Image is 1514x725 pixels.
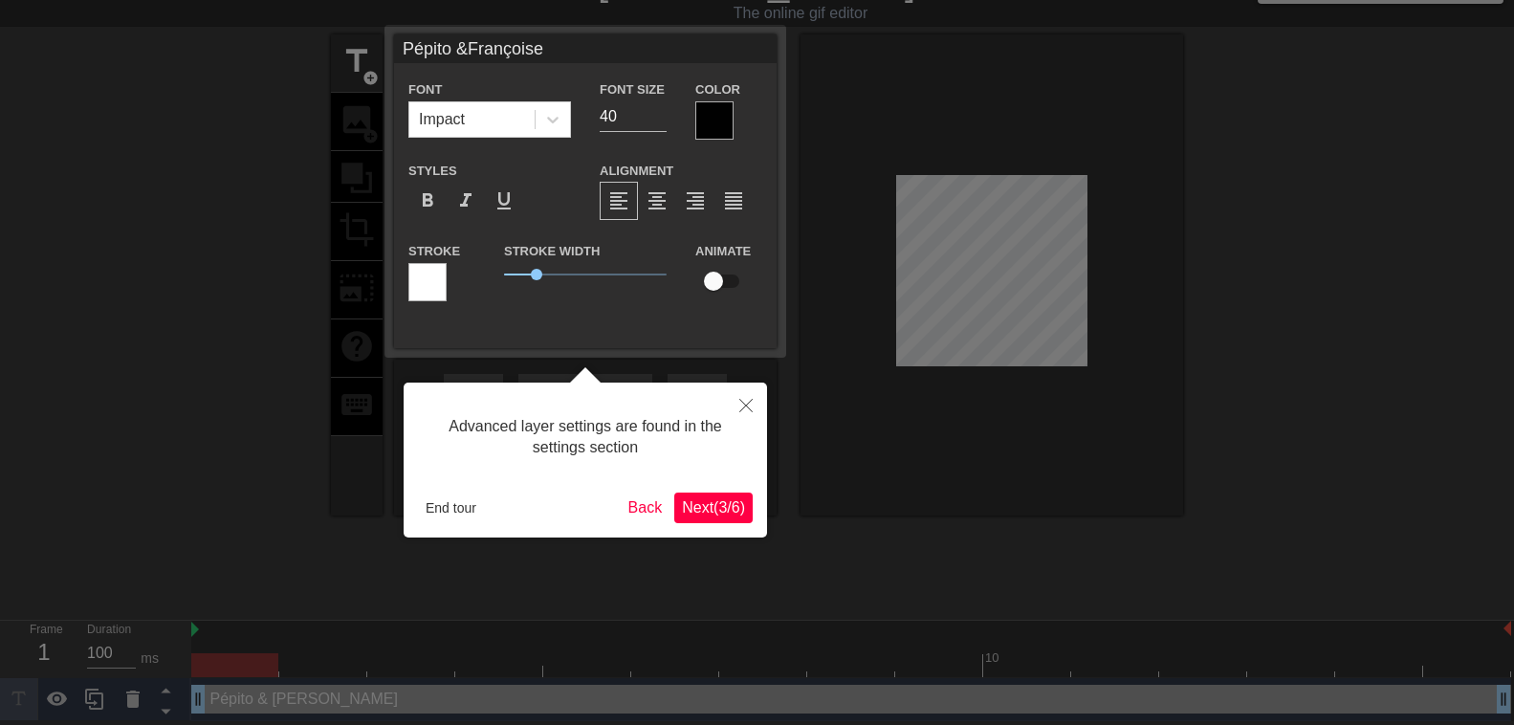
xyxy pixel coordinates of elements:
[418,397,753,478] div: Advanced layer settings are found in the settings section
[725,383,767,427] button: Close
[418,494,484,522] button: End tour
[674,493,753,523] button: Next
[621,493,670,523] button: Back
[682,499,745,516] span: Next ( 3 / 6 )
